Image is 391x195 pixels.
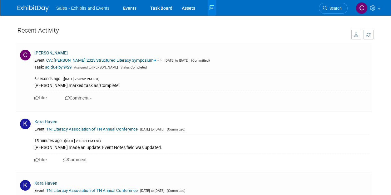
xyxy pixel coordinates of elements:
[327,6,342,11] span: Search
[45,65,72,69] a: ad due by 9/29
[62,139,101,143] span: ([DATE] 2:13:31 PM EST)
[165,127,186,131] span: (Committed)
[34,82,369,89] div: [PERSON_NAME] marked task as 'Complete'
[56,6,109,11] span: Sales - Exhibits and Events
[17,23,345,40] div: Recent Activity
[34,127,45,131] span: Event:
[121,65,131,69] span: Status:
[190,59,210,63] span: (Committed)
[34,188,45,193] span: Event:
[34,181,57,186] a: Kara Haven
[139,127,164,131] span: [DATE] to [DATE]
[165,189,186,193] span: (Committed)
[34,76,60,81] span: 6 seconds ago
[63,95,94,101] button: Comment
[34,65,44,69] span: Task:
[61,77,100,81] span: ([DATE] 2:28:52 PM EST)
[34,50,68,55] a: [PERSON_NAME]
[119,65,147,69] span: Completed
[20,50,31,60] img: C.jpg
[319,3,348,14] a: Search
[63,157,87,162] a: Comment
[46,58,163,63] a: CA: [PERSON_NAME] 2025 Structured Literacy Symposium
[163,59,189,63] span: [DATE] to [DATE]
[74,65,92,69] span: Assigned to:
[34,58,45,63] span: Event:
[17,5,49,12] img: ExhibitDay
[34,138,62,143] span: 15 minutes ago
[72,65,118,69] span: [PERSON_NAME]
[34,157,47,162] a: Like
[34,95,47,100] a: Like
[20,180,31,191] img: K.jpg
[34,119,57,124] a: Kara Haven
[34,144,369,151] div: [PERSON_NAME] made an update: Event Notes field was updated.
[46,127,138,131] a: TN: Literacy Association of TN Annual Conference
[139,189,164,193] span: [DATE] to [DATE]
[356,2,368,14] img: Christine Lurz
[20,119,31,129] img: K.jpg
[46,188,138,193] a: TN: Literacy Association of TN Annual Conference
